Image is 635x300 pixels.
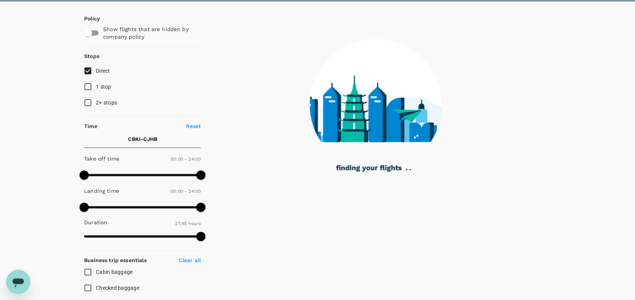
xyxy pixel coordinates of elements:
[186,122,201,130] p: Reset
[406,169,407,170] g: .
[84,155,119,162] p: Take off time
[96,269,133,275] span: Cabin baggage
[84,187,119,195] p: Landing time
[84,122,97,130] p: Time
[170,189,201,194] span: 00:00 - 24:00
[84,15,91,22] p: Policy
[103,25,196,41] p: Show flights that are hidden by company policy
[175,221,201,226] span: 27.45 hours
[96,100,117,106] span: 2+ stops
[96,68,110,74] span: Direct
[84,219,107,226] p: Duration
[96,84,111,90] span: 1 stop
[84,53,99,59] strong: Stops
[410,169,411,170] g: .
[128,135,157,143] p: CBKI - CJHB
[84,257,147,263] strong: Business trip essentials
[336,165,402,172] g: finding your flights
[170,156,201,162] span: 00:00 - 24:00
[96,285,139,291] span: Checked baggage
[6,270,30,294] iframe: Button to launch messaging window
[179,256,201,264] p: Clear all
